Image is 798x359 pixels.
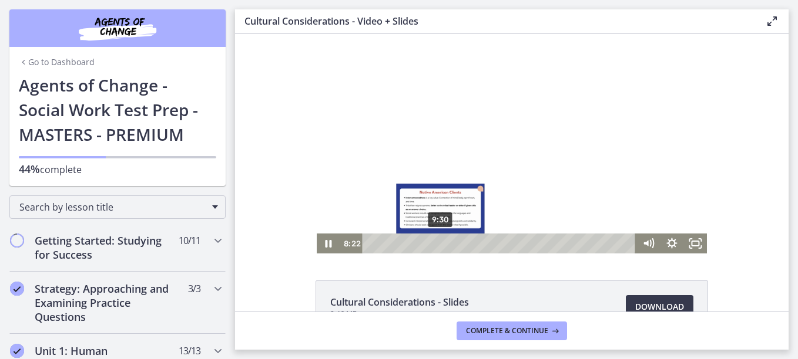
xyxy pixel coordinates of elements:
[188,282,200,296] span: 3 / 3
[466,326,548,336] span: Complete & continue
[35,233,178,262] h2: Getting Started: Studying for Success
[35,282,178,324] h2: Strategy: Approaching and Examining Practice Questions
[457,321,567,340] button: Complete & continue
[235,34,789,253] iframe: Video Lesson
[626,295,693,319] a: Download
[330,309,469,319] span: 2.46 MB
[179,344,200,358] span: 13 / 13
[401,199,425,219] button: Mute
[244,14,746,28] h3: Cultural Considerations - Video + Slides
[448,199,472,219] button: Fullscreen
[19,162,216,177] p: complete
[19,56,95,68] a: Go to Dashboard
[179,233,200,248] span: 10 / 11
[425,199,448,219] button: Show settings menu
[19,73,216,147] h1: Agents of Change - Social Work Test Prep - MASTERS - PREMIUM
[19,201,206,214] span: Search by lesson title
[47,14,188,42] img: Agents of Change
[10,282,24,296] i: Completed
[330,295,469,309] span: Cultural Considerations - Slides
[10,344,24,358] i: Completed
[9,195,226,219] div: Search by lesson title
[19,162,40,176] span: 44%
[635,300,684,314] span: Download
